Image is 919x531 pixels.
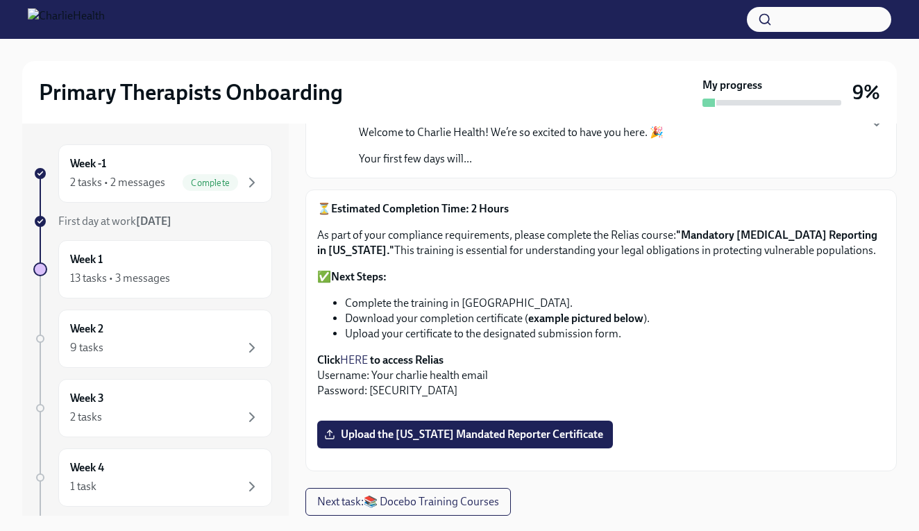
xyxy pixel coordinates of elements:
strong: My progress [702,78,762,93]
p: Username: Your charlie health email Password: [SECURITY_DATA] [317,353,885,398]
div: 2 tasks [70,410,102,425]
li: Download your completion certificate ( ). [345,311,885,326]
strong: Next Steps: [331,270,387,283]
span: Upload the [US_STATE] Mandated Reporter Certificate [327,428,603,441]
p: Welcome to Charlie Health! We’re so excited to have you here. 🎉 [359,125,664,140]
h6: Week 3 [70,391,104,406]
strong: Click [317,353,340,366]
span: Next task : 📚 Docebo Training Courses [317,495,499,509]
a: Week 32 tasks [33,379,272,437]
h3: 9% [852,80,880,105]
span: Complete [183,178,238,188]
a: Week 113 tasks • 3 messages [33,240,272,298]
a: First day at work[DATE] [33,214,272,229]
h6: Week -1 [70,156,106,171]
li: Upload your certificate to the designated submission form. [345,326,885,342]
div: 13 tasks • 3 messages [70,271,170,286]
div: 2 tasks • 2 messages [70,175,165,190]
h6: Week 2 [70,321,103,337]
p: As part of your compliance requirements, please complete the Relias course: This training is esse... [317,228,885,258]
span: First day at work [58,214,171,228]
li: Complete the training in [GEOGRAPHIC_DATA]. [345,296,885,311]
a: Week 29 tasks [33,310,272,368]
div: 1 task [70,479,96,494]
p: ✅ [317,269,885,285]
strong: Estimated Completion Time: 2 Hours [331,202,509,215]
a: Week -12 tasks • 2 messagesComplete [33,144,272,203]
h6: Week 4 [70,460,104,475]
strong: example pictured below [528,312,643,325]
label: Upload the [US_STATE] Mandated Reporter Certificate [317,421,613,448]
p: ⏳ [317,201,885,217]
a: Week 41 task [33,448,272,507]
strong: to access Relias [370,353,444,366]
strong: [DATE] [136,214,171,228]
h2: Primary Therapists Onboarding [39,78,343,106]
img: CharlieHealth [28,8,105,31]
div: 9 tasks [70,340,103,355]
h6: Week 1 [70,252,103,267]
button: Next task:📚 Docebo Training Courses [305,488,511,516]
p: Your first few days will... [359,151,664,167]
a: HERE [340,353,368,366]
